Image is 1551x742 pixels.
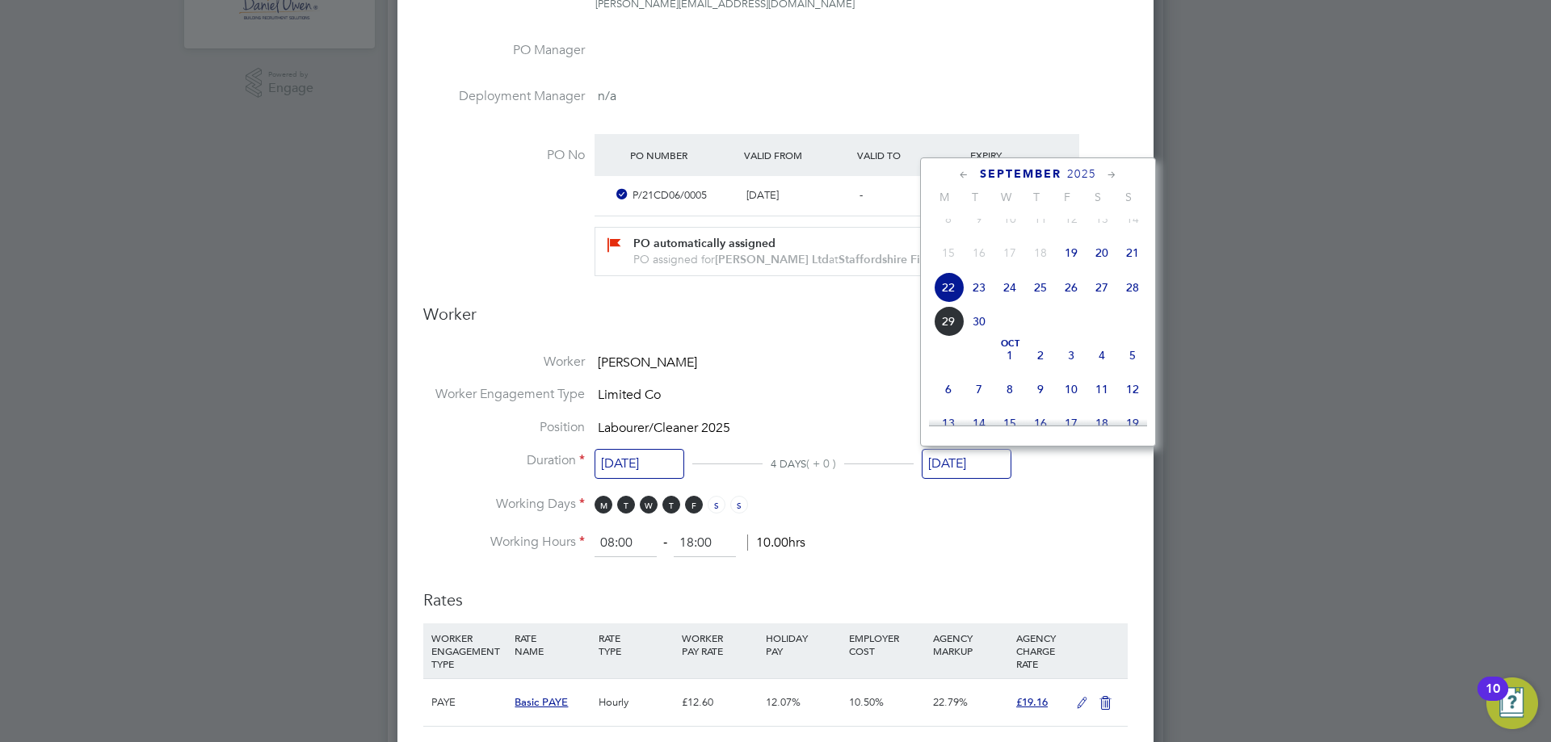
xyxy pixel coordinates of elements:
span: T [1021,190,1052,204]
span: 15 [933,237,964,268]
div: AGENCY CHARGE RATE [1012,623,1068,678]
span: 10.50% [849,695,884,709]
span: September [980,167,1061,181]
h3: Rates [423,573,1128,610]
h3: Worker [423,304,1128,337]
div: EMPLOYER COST [845,623,928,665]
span: 12 [1117,374,1148,405]
span: 13 [1087,203,1117,234]
span: 30 [964,306,994,337]
span: ( + 0 ) [806,456,836,471]
label: Position [423,419,585,436]
div: PAYE [427,679,511,726]
div: Valid From [740,140,853,170]
div: Expiry [966,140,1079,170]
span: 6 [933,374,964,405]
span: 11 [1087,374,1117,405]
span: W [990,190,1021,204]
span: 28 [1117,272,1148,303]
span: 9 [1025,374,1056,405]
span: Oct [994,340,1025,348]
span: 10 [1056,374,1087,405]
span: 7 [964,374,994,405]
span: 4 DAYS [771,457,806,471]
span: 2 [1025,340,1056,371]
span: Labourer/Cleaner 2025 [598,420,730,436]
label: PO Manager [423,42,585,59]
span: S [1113,190,1144,204]
label: Duration [423,452,585,469]
span: 8 [994,374,1025,405]
span: 16 [964,237,994,268]
span: 5 [1117,340,1148,371]
div: PO assigned for at [633,252,1060,267]
div: AGENCY MARKUP [929,623,1012,665]
span: 23 [964,272,994,303]
span: 13 [933,408,964,438]
div: P/21CD06/0005 [626,182,739,209]
span: 14 [964,408,994,438]
span: n/a [598,88,616,104]
div: £12.60 [678,679,761,726]
span: 8 [933,203,964,234]
span: 29 [933,306,964,337]
span: 27 [1087,272,1117,303]
span: F [685,496,703,514]
span: 17 [1056,408,1087,438]
span: 26 [1056,272,1087,303]
span: 22.79% [933,695,968,709]
label: Working Days [423,496,585,513]
b: Staffordshire Firing Range (21CD02) [839,253,1031,266]
span: 18 [1025,237,1056,268]
label: Deployment Manager [423,88,585,105]
span: 16 [1025,408,1056,438]
span: M [595,496,612,514]
span: 24 [994,272,1025,303]
div: 10 [1486,689,1500,710]
div: Valid To [853,140,966,170]
span: 25 [1025,272,1056,303]
div: WORKER PAY RATE [678,623,761,665]
span: 1 [994,340,1025,371]
div: RATE NAME [511,623,594,665]
span: 10.00hrs [747,534,805,551]
span: 2025 [1067,167,1096,181]
div: [DATE] [740,182,853,209]
span: F [1052,190,1082,204]
button: Open Resource Center, 10 new notifications [1486,677,1538,729]
span: S [708,496,725,514]
span: T [617,496,635,514]
span: 4 [1087,340,1117,371]
span: 17 [994,237,1025,268]
b: PO automatically assigned [633,237,775,250]
span: 18 [1087,408,1117,438]
div: HOLIDAY PAY [762,623,845,665]
input: Select one [922,449,1011,479]
span: M [929,190,960,204]
label: PO No [423,147,585,164]
span: 12.07% [766,695,801,709]
label: Worker Engagement Type [423,386,585,403]
input: 08:00 [595,529,657,558]
div: Hourly [595,679,678,726]
span: T [662,496,680,514]
span: 19 [1117,408,1148,438]
span: 15 [994,408,1025,438]
div: - [853,182,966,209]
span: [PERSON_NAME] [598,354,697,371]
div: PO Number [626,140,739,170]
span: 19 [1056,237,1087,268]
span: S [1082,190,1113,204]
span: 12 [1056,203,1087,234]
span: ‐ [660,534,670,551]
span: 14 [1117,203,1148,234]
span: 22 [933,272,964,303]
span: 20 [1087,237,1117,268]
input: Select one [595,449,684,479]
span: 3 [1056,340,1087,371]
label: Worker [423,354,585,371]
b: [PERSON_NAME] Ltd [715,253,829,266]
span: 10 [994,203,1025,234]
span: Limited Co [598,387,661,403]
input: 17:00 [674,529,736,558]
